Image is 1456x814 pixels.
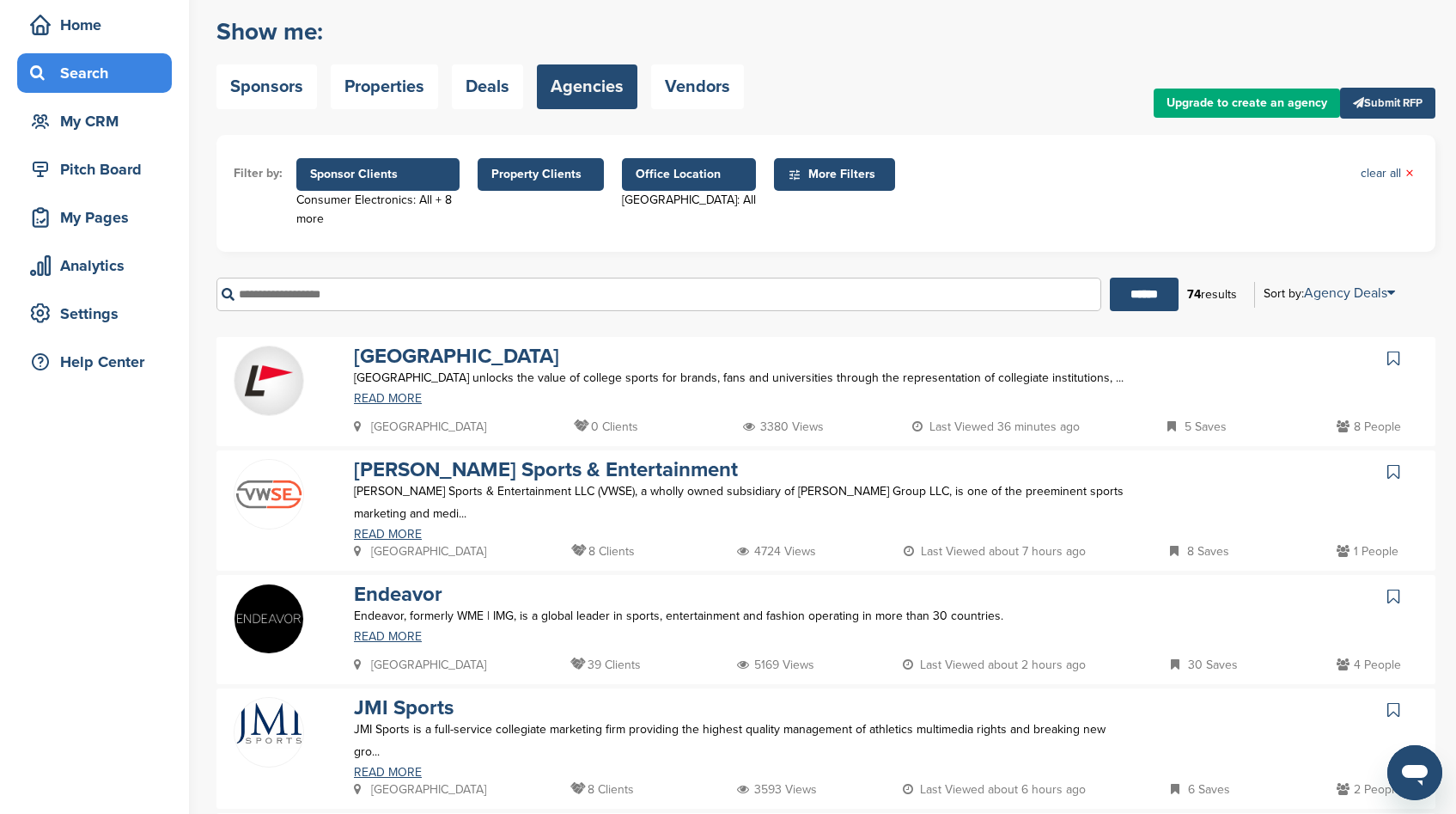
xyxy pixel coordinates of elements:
[1337,416,1401,438] p: 8 People
[26,9,172,40] div: Home
[235,346,303,415] img: Fkse nzd 400x400
[26,106,172,137] div: My CRM
[17,198,172,237] a: My Pages
[354,457,738,482] a: [PERSON_NAME] Sports & Entertainment
[216,16,744,47] h2: Show me:
[737,779,817,800] p: 3593 Views
[1387,745,1442,800] iframe: Button to launch messaging window
[570,654,641,676] p: 39 Clients
[354,779,486,800] p: [GEOGRAPHIC_DATA]
[354,654,486,676] p: [GEOGRAPHIC_DATA]
[570,779,634,800] p: 8 Clients
[537,64,637,109] a: Agencies
[354,605,1130,627] p: Endeavor, formerly WME | IMG, is a global leader in sports, entertainment and fashion operating i...
[1170,541,1229,562] p: 8 Saves
[1340,88,1435,119] a: Submit RFP
[216,64,317,109] a: Sponsors
[574,416,638,438] p: 0 Clients
[26,202,172,233] div: My Pages
[234,164,283,183] li: Filter by:
[737,541,816,562] p: 4724 Views
[354,631,1130,643] a: READ MORE
[571,541,635,562] p: 8 Clients
[651,64,744,109] a: Vendors
[235,460,303,529] img: Imgres
[17,246,172,285] a: Analytics
[1264,286,1395,300] div: Sort by:
[1361,164,1414,183] a: clear all×
[1171,654,1238,676] p: 30 Saves
[1337,654,1401,676] p: 4 People
[622,191,756,210] div: [GEOGRAPHIC_DATA]: All
[354,695,454,720] a: JMI Sports
[17,150,172,189] a: Pitch Board
[17,5,172,45] a: Home
[354,719,1130,762] p: JMI Sports is a full-service collegiate marketing firm providing the highest quality management o...
[26,346,172,377] div: Help Center
[354,541,486,562] p: [GEOGRAPHIC_DATA]
[1154,89,1340,118] a: Upgrade to create an agency
[636,165,742,184] span: Office Location
[1171,779,1230,800] p: 6 Saves
[26,154,172,185] div: Pitch Board
[354,344,559,369] a: [GEOGRAPHIC_DATA]
[310,165,446,184] span: Sponsor Clients
[17,342,172,382] a: Help Center
[903,654,1086,676] p: Last Viewed about 2 hours ago
[903,779,1086,800] p: Last Viewed about 6 hours ago
[354,767,1130,779] a: READ MORE
[1179,280,1246,309] div: results
[1337,541,1398,562] p: 1 People
[912,416,1080,438] p: Last Viewed 36 minutes ago
[354,582,442,607] a: Endeavor
[904,541,1086,562] p: Last Viewed about 7 hours ago
[235,698,303,749] img: Screen shot 2018 05 08 at 10.57.19 am
[331,64,438,109] a: Properties
[1405,164,1414,183] span: ×
[17,53,172,93] a: Search
[1187,287,1201,302] b: 74
[452,64,523,109] a: Deals
[17,101,172,141] a: My CRM
[354,367,1130,389] p: [GEOGRAPHIC_DATA] unlocks the value of college sports for brands, fans and universities through t...
[491,165,590,184] span: Property Clients
[354,480,1130,523] p: [PERSON_NAME] Sports & Entertainment LLC (VWSE), a wholly owned subsidiary of [PERSON_NAME] Group...
[737,654,814,676] p: 5169 Views
[1167,416,1227,438] p: 5 Saves
[354,416,486,438] p: [GEOGRAPHIC_DATA]
[296,191,460,229] div: Consumer Electronics: All + 8 more
[354,393,1130,405] a: READ MORE
[26,298,172,329] div: Settings
[235,584,303,653] img: 0
[17,294,172,334] a: Settings
[788,165,886,184] span: More Filters
[26,58,172,89] div: Search
[1304,285,1395,302] a: Agency Deals
[26,250,172,281] div: Analytics
[743,416,824,438] p: 3380 Views
[354,529,1130,541] a: READ MORE
[1337,779,1401,800] p: 2 People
